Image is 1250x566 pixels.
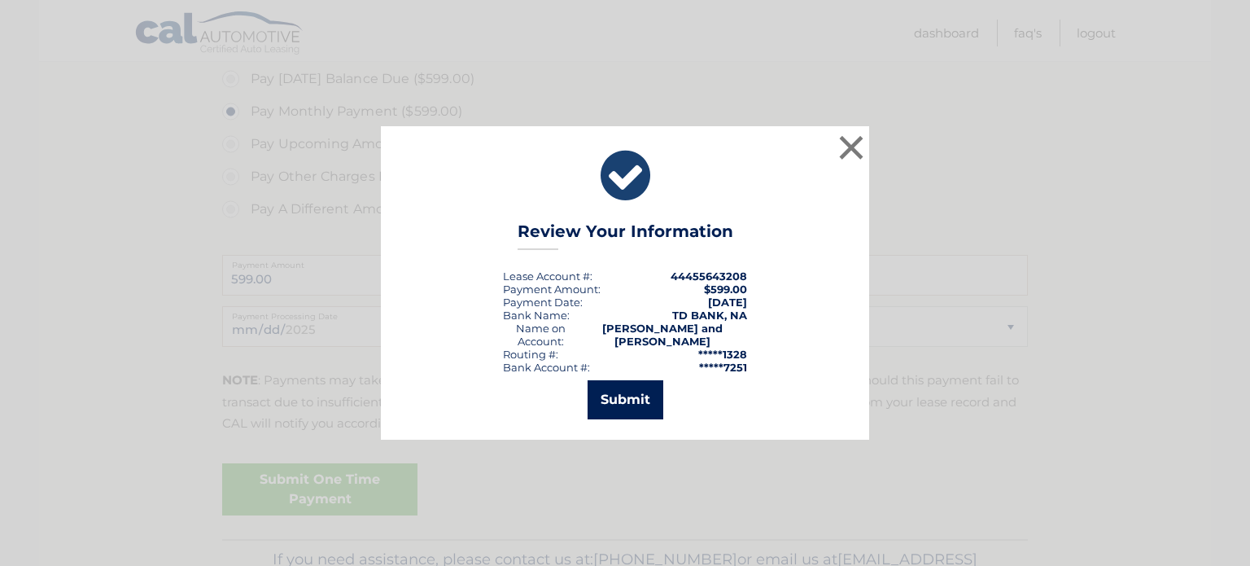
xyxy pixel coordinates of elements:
[503,361,590,374] div: Bank Account #:
[503,348,558,361] div: Routing #:
[518,222,733,250] h3: Review Your Information
[704,283,747,296] span: $599.00
[588,380,663,419] button: Submit
[708,296,747,309] span: [DATE]
[602,322,723,348] strong: [PERSON_NAME] and [PERSON_NAME]
[835,131,868,164] button: ×
[503,270,592,283] div: Lease Account #:
[503,322,579,348] div: Name on Account:
[672,309,747,322] strong: TD BANK, NA
[503,296,580,309] span: Payment Date
[503,309,570,322] div: Bank Name:
[503,283,601,296] div: Payment Amount:
[503,296,583,309] div: :
[671,270,747,283] strong: 44455643208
